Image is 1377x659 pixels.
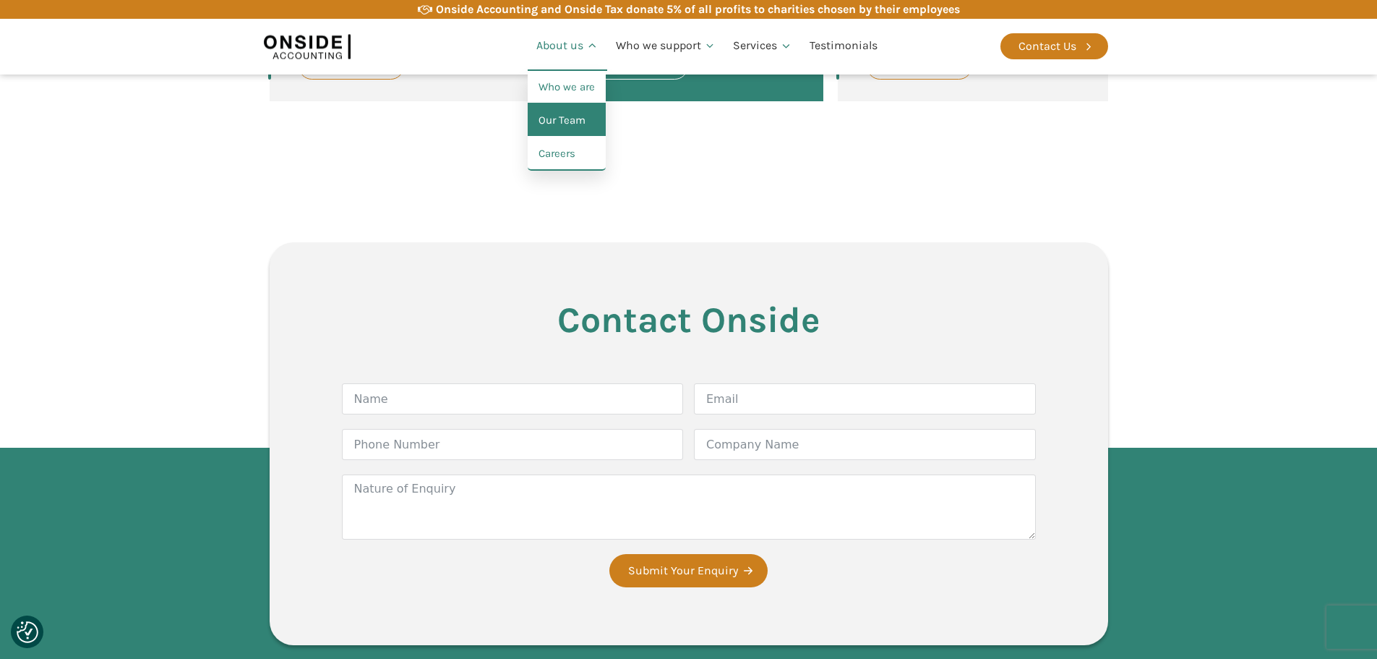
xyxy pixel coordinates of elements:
div: Contact Us [1018,37,1076,56]
h3: Contact Onside [342,300,1036,340]
a: Our Team [528,104,606,137]
img: Revisit consent button [17,621,38,643]
a: Who we support [607,22,725,71]
a: Testimonials [801,22,886,71]
a: Contact Us [1000,33,1108,59]
a: About us [528,22,607,71]
input: Email [694,383,1036,414]
button: Consent Preferences [17,621,38,643]
input: Phone Number [342,429,684,460]
textarea: Nature of Enquiry [342,475,1036,540]
a: Who we are [528,71,606,104]
img: Onside Accounting [264,30,351,63]
input: Company Name [694,429,1036,460]
button: Submit Your Enquiry [609,554,768,587]
a: Services [724,22,801,71]
input: Name [342,383,684,414]
a: Careers [528,137,606,171]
